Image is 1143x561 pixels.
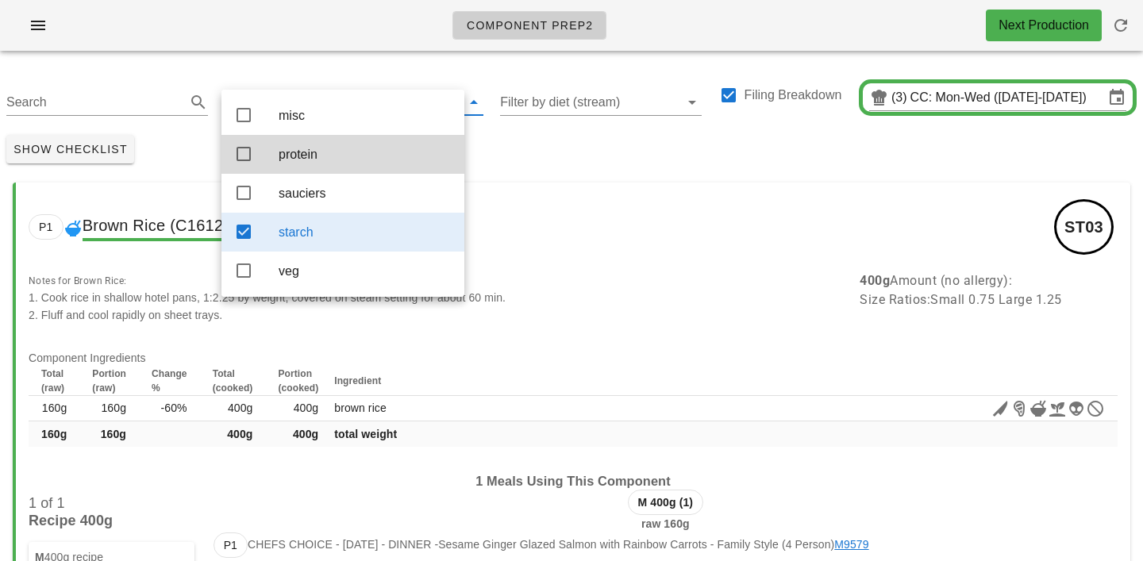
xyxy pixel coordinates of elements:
span: Brown Rice (C16120) [83,213,238,241]
h3: 1 Meals Using This Component [29,472,1118,490]
span: 1. Cook rice in shallow hotel pans, 1:2.25 by weight, covered on steam setting for about 60 min. [29,291,506,304]
td: 400g [265,421,331,447]
div: veg [279,263,452,279]
span: P1 [224,533,237,557]
label: Filing Breakdown [745,87,842,103]
div: starch [279,225,452,240]
td: 400g [200,421,266,447]
span: M 400g (1) [638,490,693,514]
span: brown rice [334,402,387,414]
span: 400g [294,402,319,414]
td: 400g [200,396,266,421]
span: 2. Fluff and cool rapidly on sheet trays. [29,309,222,321]
th: Portion (raw) [79,367,139,396]
div: raw 160g [204,480,1127,542]
td: 160g [29,421,79,447]
p: Recipe 400g [29,512,194,529]
span: Component Prep2 [466,19,594,32]
div: misc [279,108,452,123]
button: Show Checklist [6,135,134,163]
div: starchClear Filter by team [225,90,483,115]
a: M9579 [834,538,868,551]
span: P1 [39,215,53,239]
div: Next Production [999,16,1089,35]
span: Chefs Choice - [DATE] - dinner - [248,538,438,551]
div: sauciers [279,186,452,201]
a: Component Prep2 [452,11,607,40]
div: Filter by diet (stream) [500,90,702,115]
th: Change % [139,367,200,396]
span: Show Checklist [13,143,128,156]
span: Notes for Brown Rice: [29,275,126,286]
span: -60% [161,402,187,414]
th: Ingredient [331,367,614,396]
span: 1 of 1 [29,495,65,511]
td: total weight [331,421,614,447]
div: (3) [891,90,910,106]
div: ST03 [1054,199,1114,255]
th: Total (raw) [29,367,79,396]
td: 160g [79,421,139,447]
div: Amount (no allergy): Size Ratios: Small 0.75 Large 1.25 [850,262,1127,333]
td: 160g [79,396,139,421]
div: protein [279,147,452,162]
b: 400g [860,273,890,288]
span: Sesame Ginger Glazed Salmon with Rainbow Carrots - Family Style (4 Person) [438,538,868,551]
th: Portion (cooked) [265,367,331,396]
th: Total (cooked) [200,367,266,396]
div: Component Ingredients [16,336,1130,459]
td: 160g [29,396,79,421]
